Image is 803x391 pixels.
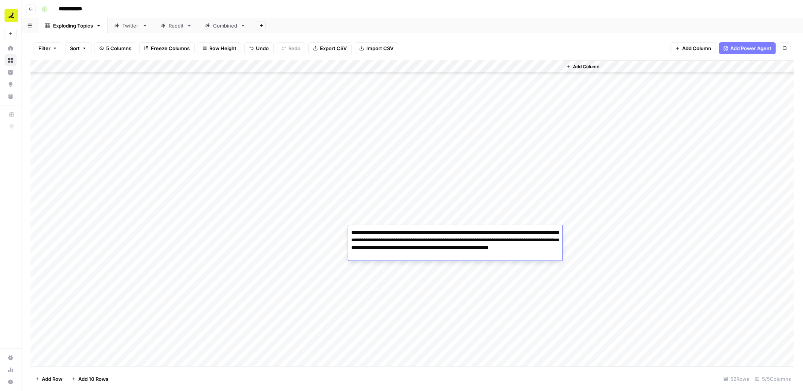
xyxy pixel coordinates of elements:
span: Add Column [573,63,599,70]
div: 5/5 Columns [752,373,794,385]
button: Add 10 Rows [67,373,113,385]
span: Import CSV [366,44,393,52]
button: Add Row [30,373,67,385]
button: Filter [34,42,62,54]
div: Twitter [122,22,139,29]
div: Combined [213,22,238,29]
span: Add Row [42,375,62,383]
button: Add Column [670,42,716,54]
span: Export CSV [320,44,347,52]
span: Undo [256,44,269,52]
div: Exploding Topics [53,22,93,29]
a: Browse [5,54,17,66]
button: Export CSV [308,42,352,54]
a: Reddit [154,18,198,33]
button: Freeze Columns [139,42,195,54]
button: Import CSV [355,42,398,54]
span: Filter [38,44,50,52]
button: Undo [244,42,274,54]
a: Home [5,42,17,54]
button: Workspace: Ramp [5,6,17,25]
div: 52 Rows [721,373,752,385]
div: Reddit [169,22,184,29]
a: Insights [5,66,17,78]
a: Your Data [5,90,17,103]
a: Exploding Topics [38,18,108,33]
button: Add Column [563,62,602,72]
a: Combined [198,18,252,33]
span: Sort [70,44,80,52]
button: Help + Support [5,376,17,388]
span: Row Height [209,44,236,52]
span: Add Power Agent [730,44,771,52]
a: Usage [5,364,17,376]
img: Ramp Logo [5,9,18,22]
a: Twitter [108,18,154,33]
span: Freeze Columns [151,44,190,52]
span: Redo [288,44,300,52]
span: Add 10 Rows [78,375,108,383]
a: Settings [5,352,17,364]
button: 5 Columns [94,42,136,54]
button: Add Power Agent [719,42,776,54]
a: Opportunities [5,78,17,90]
span: Add Column [682,44,711,52]
span: 5 Columns [106,44,131,52]
button: Redo [277,42,305,54]
button: Row Height [198,42,241,54]
button: Sort [65,42,91,54]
